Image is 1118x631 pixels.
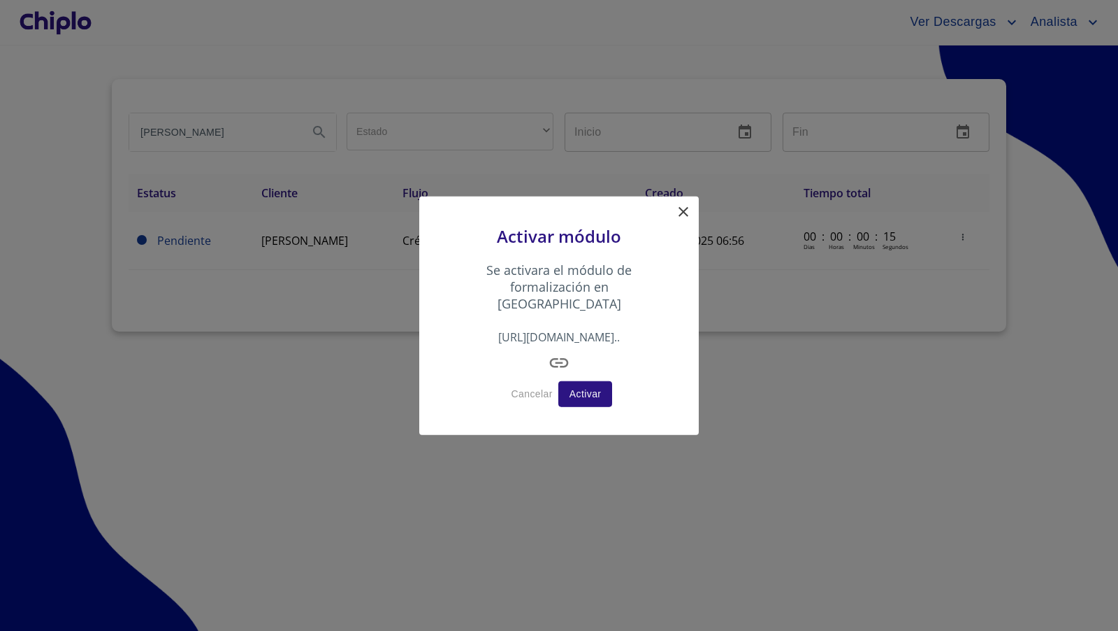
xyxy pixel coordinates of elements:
[558,381,613,407] button: Activar
[569,385,602,403] span: Activar
[454,225,664,262] p: Activar módulo
[506,381,558,407] button: Cancelar
[511,385,553,403] span: Cancelar
[454,262,664,329] p: Se activara el módulo de formalización en [GEOGRAPHIC_DATA]
[454,329,664,352] p: [URL][DOMAIN_NAME]..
